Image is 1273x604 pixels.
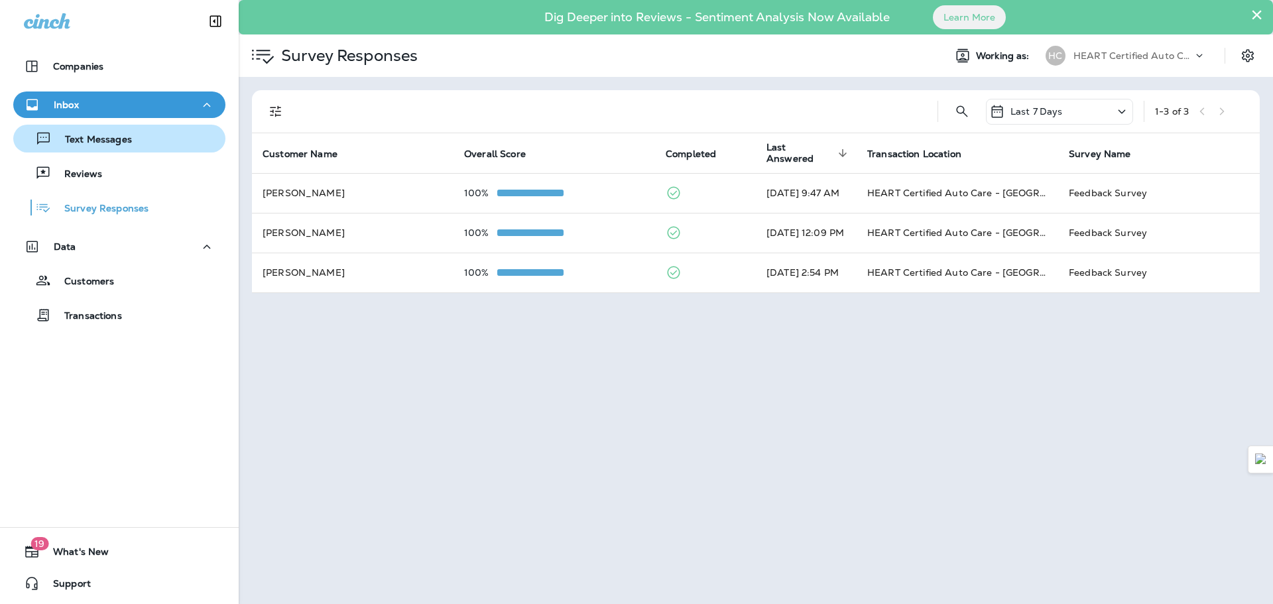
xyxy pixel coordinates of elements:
[1250,4,1263,25] button: Close
[51,203,149,215] p: Survey Responses
[766,142,834,164] span: Last Answered
[1058,173,1260,213] td: Feedback Survey
[1255,453,1267,465] img: Detect Auto
[1069,148,1148,160] span: Survey Name
[464,148,543,160] span: Overall Score
[756,213,857,253] td: [DATE] 12:09 PM
[1010,106,1063,117] p: Last 7 Days
[1046,46,1065,66] div: HC
[13,91,225,118] button: Inbox
[857,173,1058,213] td: HEART Certified Auto Care - [GEOGRAPHIC_DATA]
[40,546,109,562] span: What's New
[51,276,114,288] p: Customers
[756,253,857,292] td: [DATE] 2:54 PM
[263,98,289,125] button: Filters
[464,149,526,160] span: Overall Score
[1058,253,1260,292] td: Feedback Survey
[252,173,454,213] td: [PERSON_NAME]
[1155,106,1189,117] div: 1 - 3 of 3
[464,267,497,278] p: 100%
[949,98,975,125] button: Search Survey Responses
[13,538,225,565] button: 19What's New
[756,173,857,213] td: [DATE] 9:47 AM
[263,148,355,160] span: Customer Name
[766,142,851,164] span: Last Answered
[867,148,979,160] span: Transaction Location
[52,134,132,147] p: Text Messages
[976,50,1032,62] span: Working as:
[857,253,1058,292] td: HEART Certified Auto Care - [GEOGRAPHIC_DATA]
[13,125,225,152] button: Text Messages
[13,159,225,187] button: Reviews
[13,194,225,221] button: Survey Responses
[13,267,225,294] button: Customers
[1073,50,1193,61] p: HEART Certified Auto Care
[263,149,337,160] span: Customer Name
[666,149,716,160] span: Completed
[53,61,103,72] p: Companies
[464,227,497,238] p: 100%
[13,233,225,260] button: Data
[857,213,1058,253] td: HEART Certified Auto Care - [GEOGRAPHIC_DATA]
[252,253,454,292] td: [PERSON_NAME]
[867,149,961,160] span: Transaction Location
[54,241,76,252] p: Data
[252,213,454,253] td: [PERSON_NAME]
[197,8,234,34] button: Collapse Sidebar
[506,15,928,19] p: Dig Deeper into Reviews - Sentiment Analysis Now Available
[1069,149,1131,160] span: Survey Name
[51,310,122,323] p: Transactions
[13,53,225,80] button: Companies
[30,537,48,550] span: 19
[464,188,497,198] p: 100%
[276,46,418,66] p: Survey Responses
[13,301,225,329] button: Transactions
[54,99,79,110] p: Inbox
[13,570,225,597] button: Support
[1058,213,1260,253] td: Feedback Survey
[51,168,102,181] p: Reviews
[1236,44,1260,68] button: Settings
[40,578,91,594] span: Support
[933,5,1006,29] button: Learn More
[666,148,733,160] span: Completed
